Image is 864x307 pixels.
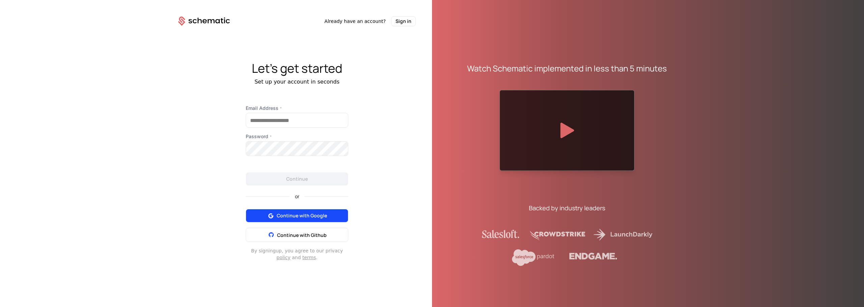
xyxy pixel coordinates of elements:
div: Set up your account in seconds [162,78,432,86]
span: or [290,194,305,199]
span: Continue with Google [277,212,327,219]
a: terms [302,255,316,260]
button: Sign in [391,16,416,26]
label: Email Address [246,105,348,112]
div: Backed by industry leaders [529,203,605,213]
div: Let's get started [162,62,432,75]
button: Continue with Google [246,209,348,222]
button: Continue [246,172,348,186]
label: Password [246,133,348,140]
div: By signing up , you agree to our privacy and . [246,247,348,261]
div: Watch Schematic implemented in less than 5 minutes [467,63,667,74]
button: Continue with Github [246,228,348,242]
span: Already have an account? [324,18,386,25]
a: policy [276,255,290,260]
span: Continue with Github [277,232,327,238]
